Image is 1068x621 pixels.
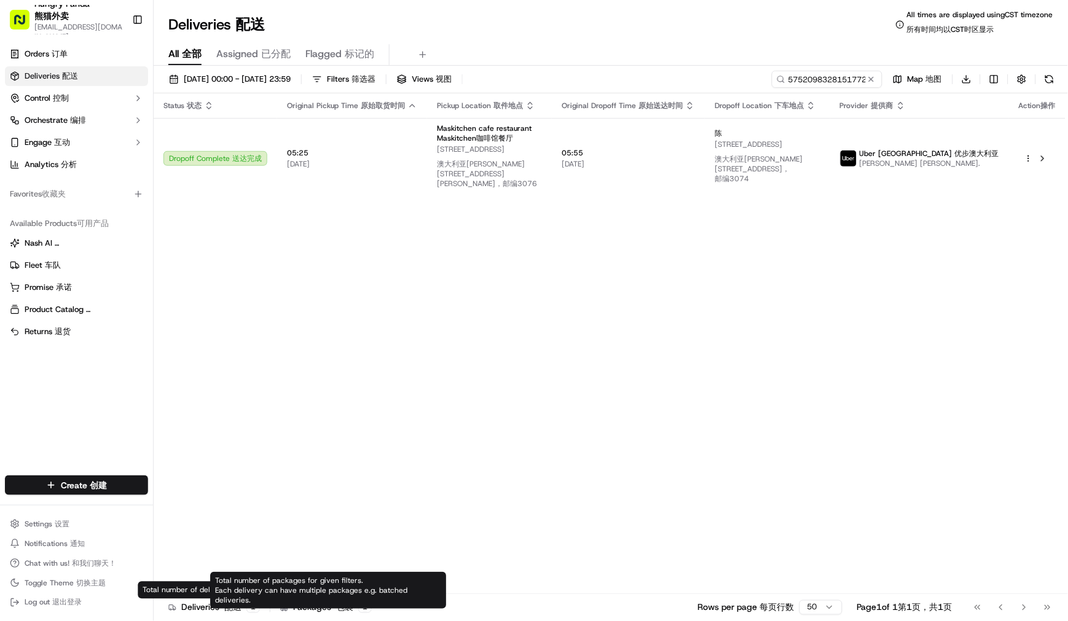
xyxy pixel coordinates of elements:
[76,578,106,588] span: 切换主题
[5,278,148,297] button: Promise 承诺
[5,322,148,342] button: Returns 退货
[25,326,71,337] span: Returns
[182,47,202,60] span: 全部
[55,519,69,529] span: 设置
[62,71,78,81] span: 配送
[898,602,952,613] span: 第1页，共1页
[1041,101,1056,111] span: 操作
[562,148,695,158] span: 05:55
[5,594,148,611] button: Log out 退出登录
[25,282,72,293] span: Promise
[638,101,683,111] span: 原始送达时间
[55,326,71,337] span: 退货
[562,101,683,111] span: Original Dropoff Time
[12,117,34,139] img: 1736555255976-a54dd68f-1ca7-489b-9aae-adbdc363a1c4
[5,475,148,495] button: Create 创建
[109,224,138,233] span: 8月19日
[955,149,999,158] span: 优步澳大利亚
[190,157,224,172] button: See all
[287,148,417,158] span: 05:25
[138,582,296,599] div: Total number of deliveries for given filters.
[12,276,22,286] div: 📗
[715,101,804,111] span: Dropoff Location
[5,111,148,130] button: Orchestrate 编排
[168,15,265,34] h1: Deliveries
[34,22,122,42] button: [EMAIL_ADDRESS][DOMAIN_NAME]
[715,154,803,184] span: 澳大利亚[PERSON_NAME][STREET_ADDRESS]，邮编3074
[163,101,202,111] span: Status
[42,189,66,199] span: 收藏夹
[104,276,114,286] div: 💻
[25,519,69,529] span: Settings
[25,238,102,249] span: Nash AI
[25,304,102,315] span: Product Catalog
[25,598,82,607] span: Log out
[287,101,405,111] span: Original Pickup Time
[921,158,981,168] span: [PERSON_NAME].
[437,123,542,143] span: Maskitchen cafe restaurant
[26,117,48,139] img: 1727276513143-84d647e1-66c0-4f92-a045-3c9f9f5dfd92
[12,212,32,232] img: Bea Lacdao
[77,218,109,228] span: 可用产品
[715,139,820,189] span: [STREET_ADDRESS]
[391,71,457,88] button: Views 视图
[907,10,1053,39] span: All times are displayed using CST timezone
[437,101,523,111] span: Pickup Location
[908,74,942,85] span: Map
[87,304,149,314] a: Powered byPylon
[493,101,523,111] span: 取件地点
[54,137,70,147] span: 互动
[5,535,148,552] button: Notifications 通知
[72,558,116,568] span: 和我们聊天！
[871,101,893,111] span: 提供商
[887,71,948,88] button: Map 地图
[760,602,795,613] span: 每页行数
[32,79,221,92] input: Got a question? Start typing here...
[216,47,291,61] span: Assigned
[5,300,148,319] button: Product Catalog 产品目录
[5,133,148,152] button: Engage 互动
[412,74,452,85] span: Views
[38,224,100,233] span: [PERSON_NAME]
[5,5,127,34] button: Hungry Panda 熊猫外卖[EMAIL_ADDRESS][DOMAIN_NAME]
[10,260,143,271] a: Fleet 车队
[715,128,722,138] span: 陈
[5,44,148,64] a: Orders 订单
[25,260,61,271] span: Fleet
[70,115,86,125] span: 编排
[327,74,375,85] span: Filters
[261,47,291,60] span: 已分配
[25,49,68,60] span: Orders
[210,572,446,609] div: Total number of packages for given filters. Each delivery can have multiple packages e.g. batched...
[61,159,77,170] span: 分析
[12,160,82,170] div: Past conversations
[90,480,107,491] span: 创建
[907,25,994,34] span: 所有时间均以CST时区显示
[10,238,143,249] a: Nash AI 纳什人工智能
[168,601,260,614] div: Deliveries
[38,190,100,200] span: [PERSON_NAME]
[52,598,82,607] span: 退出登录
[437,133,513,143] span: Maskitchen咖啡馆餐厅
[1019,101,1056,111] div: Action
[5,66,148,86] a: Deliveries 配送
[437,159,537,189] span: 澳大利亚[PERSON_NAME][STREET_ADDRESS][PERSON_NAME]，邮编3076
[25,275,94,287] span: Knowledge Base
[235,15,265,34] span: 配送
[99,270,202,292] a: 💻API Documentation
[25,558,116,568] span: Chat with us!
[345,47,374,60] span: 标记的
[25,159,77,170] span: Analytics
[361,101,405,111] span: 原始取货时间
[102,224,106,233] span: •
[5,88,148,108] button: Control 控制
[5,515,148,533] button: Settings 设置
[774,101,804,111] span: 下车地点
[5,233,148,253] button: Nash AI 纳什人工智能
[55,238,103,248] span: 纳什人工智能
[5,574,148,592] button: Toggle Theme 切换主题
[25,137,70,148] span: Engage
[25,115,86,126] span: Orchestrate
[860,149,999,158] span: Uber [GEOGRAPHIC_DATA]
[857,601,952,614] div: Page 1 of 1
